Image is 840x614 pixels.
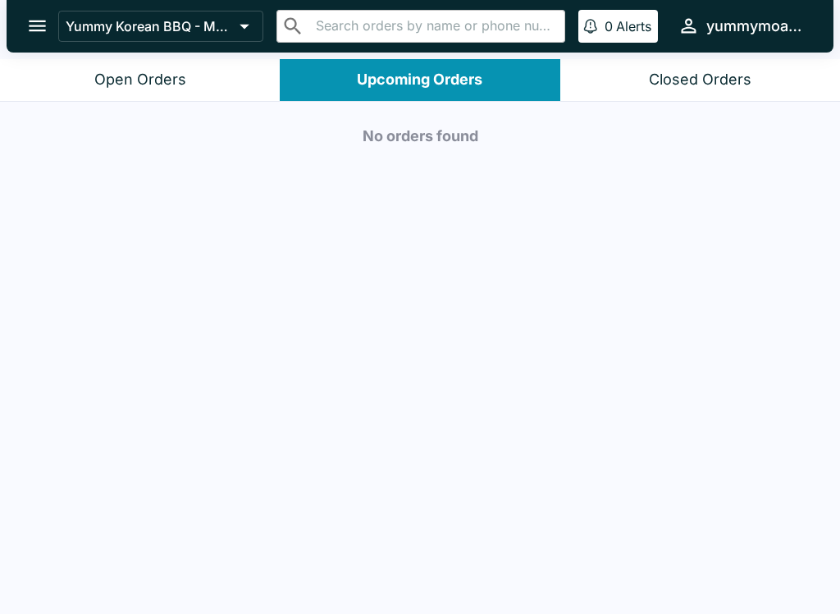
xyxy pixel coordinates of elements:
button: yummymoanalua [671,8,814,44]
div: Upcoming Orders [357,71,482,89]
div: Open Orders [94,71,186,89]
div: yummymoanalua [706,16,807,36]
button: open drawer [16,5,58,47]
button: Yummy Korean BBQ - Moanalua [58,11,263,42]
input: Search orders by name or phone number [311,15,558,38]
p: Alerts [616,18,651,34]
p: 0 [605,18,613,34]
p: Yummy Korean BBQ - Moanalua [66,18,233,34]
div: Closed Orders [649,71,751,89]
